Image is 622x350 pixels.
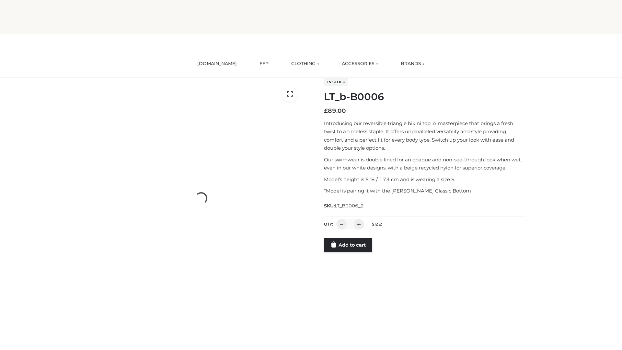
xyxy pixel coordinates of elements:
a: CLOTHING [286,57,324,71]
label: QTY: [324,222,333,227]
h1: LT_b-B0006 [324,91,526,103]
label: Size: [372,222,382,227]
p: Our swimwear is double lined for an opaque and non-see-through look when wet, even in our white d... [324,156,526,172]
span: LT_B0006_2 [335,203,364,209]
bdi: 89.00 [324,107,346,114]
span: In stock [324,78,348,86]
a: ACCESSORIES [337,57,383,71]
a: [DOMAIN_NAME] [192,57,242,71]
a: FFP [255,57,273,71]
p: *Model is pairing it with the [PERSON_NAME] Classic Bottom [324,187,526,195]
span: £ [324,107,328,114]
p: Introducing our reversible triangle bikini top. A masterpiece that brings a fresh twist to a time... [324,119,526,152]
p: Model’s height is 5 ‘8 / 173 cm and is wearing a size S. [324,175,526,184]
a: BRANDS [396,57,430,71]
a: Add to cart [324,238,372,252]
span: SKU: [324,202,364,210]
